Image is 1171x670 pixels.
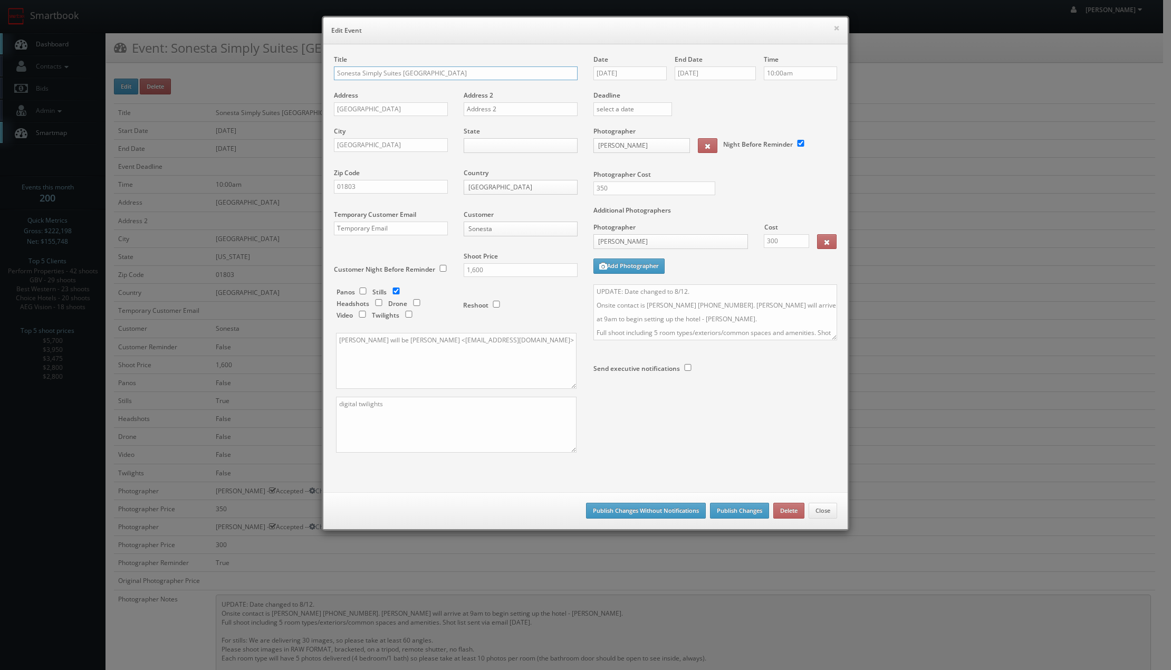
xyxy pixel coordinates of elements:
textarea: digital twilights [336,397,577,453]
label: End Date [675,55,703,64]
input: Cost [764,234,809,248]
span: [PERSON_NAME] [598,235,734,248]
input: Address 2 [464,102,578,116]
span: Sonesta [468,222,563,236]
label: Customer Night Before Reminder [334,265,435,274]
label: Twilights [372,311,399,320]
button: Delete [773,503,804,519]
label: Zip Code [334,168,360,177]
label: Country [464,168,488,177]
input: Zip Code [334,180,448,194]
button: Close [809,503,837,519]
label: Headshots [337,299,369,308]
a: [GEOGRAPHIC_DATA] [464,180,578,195]
label: Panos [337,288,355,296]
label: State [464,127,480,136]
label: Stills [372,288,387,296]
input: Title [334,66,578,80]
label: Photographer [593,127,636,136]
label: Address 2 [464,91,493,100]
textarea: [PERSON_NAME] will be [PERSON_NAME] <[EMAIL_ADDRESS][DOMAIN_NAME]> [336,333,577,389]
label: Cost [756,223,821,232]
button: Add Photographer [593,259,665,274]
label: Deadline [586,91,845,100]
label: Address [334,91,358,100]
label: Date [593,55,608,64]
a: [PERSON_NAME] [593,234,748,249]
label: Shoot Price [464,252,498,261]
input: Select a date [593,66,667,80]
span: [PERSON_NAME] [598,139,676,152]
label: Photographer [586,223,759,232]
h6: Edit Event [331,25,840,36]
button: × [833,24,840,32]
a: [PERSON_NAME] [593,138,690,153]
label: Video [337,311,353,320]
label: Reshoot [463,301,488,310]
input: Shoot Price [464,263,578,277]
input: City [334,138,448,152]
label: Drone [388,299,407,308]
input: Photographer Cost [593,181,715,195]
a: Sonesta [464,222,578,236]
span: [GEOGRAPHIC_DATA] [468,180,563,194]
button: Publish Changes Without Notifications [586,503,706,519]
label: Photographer Cost [586,170,845,179]
label: Title [334,55,347,64]
label: Night Before Reminder [723,140,793,149]
label: Customer [464,210,494,219]
input: select a date [593,102,672,116]
label: Send executive notifications [593,364,680,373]
label: City [334,127,345,136]
input: Temporary Email [334,222,448,235]
label: Additional Photographers [593,206,837,220]
label: Time [764,55,779,64]
button: Publish Changes [710,503,769,519]
input: Select a date [675,66,756,80]
input: Address [334,102,448,116]
textarea: UPDATE: Date changed to 8/12. Onsite contact is [PERSON_NAME] [PHONE_NUMBER]. [PERSON_NAME] will ... [593,284,837,340]
label: Temporary Customer Email [334,210,416,219]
